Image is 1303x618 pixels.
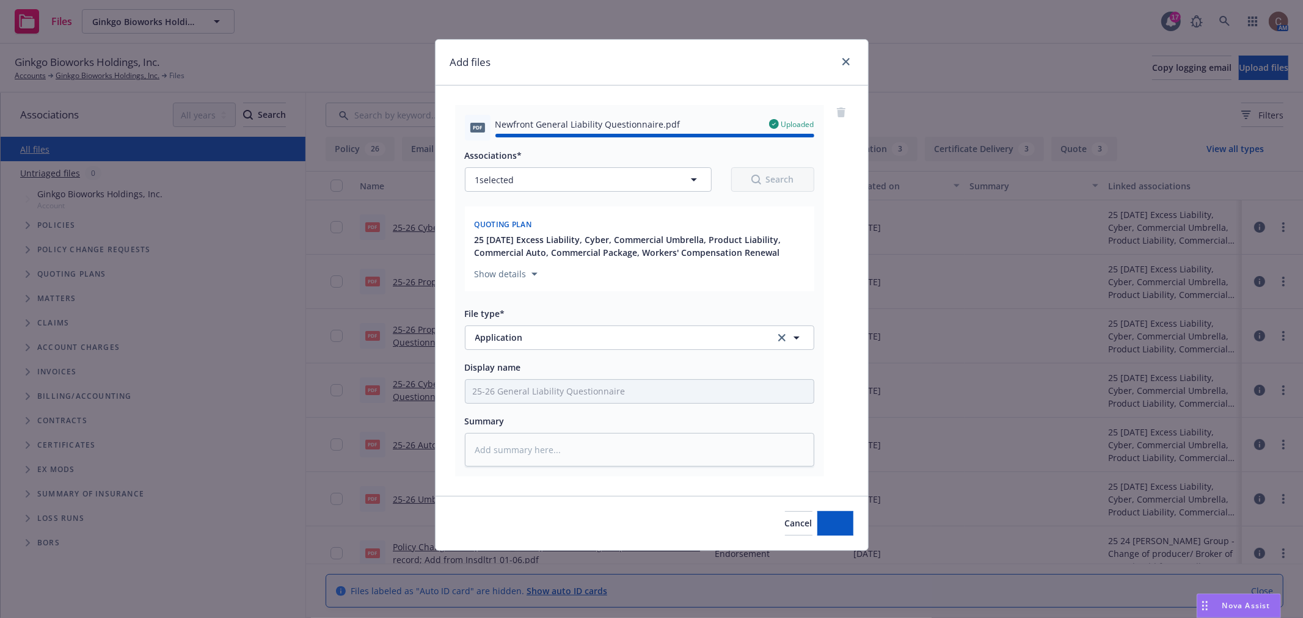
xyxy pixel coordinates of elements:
a: remove [834,105,849,120]
span: Add files [817,517,853,529]
span: 1 selected [475,173,514,186]
button: 1selected [465,167,712,192]
span: Nova Assist [1222,600,1271,611]
button: Show details [470,267,542,282]
span: Cancel [785,517,812,529]
span: Quoting plan [475,219,532,230]
input: Add display name here... [465,380,814,403]
h1: Add files [450,54,491,70]
button: Cancel [785,511,812,536]
span: Uploaded [781,119,814,129]
button: Add files [817,511,853,536]
span: Application [475,331,758,344]
div: Drag to move [1197,594,1213,617]
a: clear selection [775,330,789,345]
span: Summary [465,415,505,427]
a: close [839,54,853,69]
button: 25 [DATE] Excess Liability, Cyber, Commercial Umbrella, Product Liability, Commercial Auto, Comme... [475,233,807,259]
button: Nova Assist [1197,594,1281,618]
span: Display name [465,362,521,373]
button: Applicationclear selection [465,325,814,350]
span: Associations* [465,150,522,161]
span: File type* [465,308,505,319]
span: pdf [470,123,485,132]
span: Newfront General Liability Questionnaire.pdf [495,118,681,131]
